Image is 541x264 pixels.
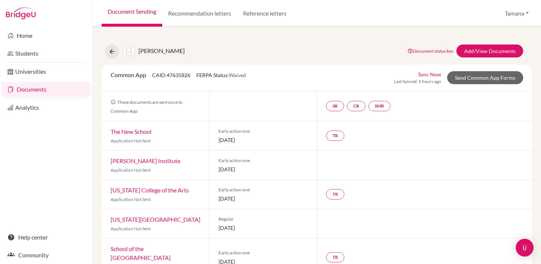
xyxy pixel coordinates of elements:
[219,165,308,173] span: [DATE]
[368,101,390,111] a: SMR
[219,216,308,222] span: Regular
[196,72,246,78] span: FERPA Status:
[219,224,308,232] span: [DATE]
[111,138,151,143] span: Application Not Sent
[501,6,532,20] button: Tamana
[1,82,91,97] a: Documents
[516,239,534,257] div: Open Intercom Messenger
[152,72,190,78] span: CAID: 47635826
[347,101,365,111] a: CR
[219,195,308,202] span: [DATE]
[326,131,344,141] a: TR
[111,157,180,164] a: [PERSON_NAME] Institute
[219,187,308,193] span: Early action one
[456,44,523,57] a: Add/View Documents
[111,128,151,135] a: The New School
[326,252,344,263] a: TR
[138,47,185,54] span: [PERSON_NAME]
[111,216,200,223] a: [US_STATE][GEOGRAPHIC_DATA]
[111,187,189,194] a: [US_STATE] College of the Arts
[111,245,171,261] a: School of the [GEOGRAPHIC_DATA]
[219,136,308,144] span: [DATE]
[1,64,91,79] a: Universities
[219,250,308,256] span: Early action one
[407,48,453,54] a: Document status key
[111,167,151,173] span: Application Not Sent
[1,230,91,245] a: Help center
[1,46,91,61] a: Students
[111,197,151,202] span: Application Not Sent
[1,28,91,43] a: Home
[219,128,308,135] span: Early action one
[111,226,151,231] span: Application Not Sent
[229,72,246,78] span: Waived
[1,100,91,115] a: Analytics
[326,101,344,111] a: SR
[6,7,36,19] img: Bridge-U
[447,71,523,84] a: Send Common App Forms
[219,157,308,164] span: Early action one
[111,71,146,78] span: Common App
[326,189,344,199] a: TR
[1,248,91,263] a: Community
[394,78,441,85] span: Last Synced: 5 hours ago
[111,99,183,114] span: These documents are sent once to Common App
[418,70,441,78] a: Sync Now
